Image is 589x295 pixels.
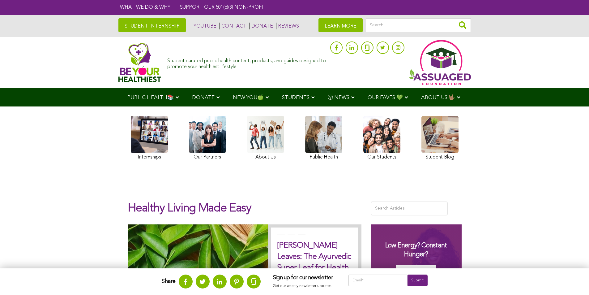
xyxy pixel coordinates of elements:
[277,240,352,285] h2: [PERSON_NAME] Leaves: The Ayurvedic Super Leaf for Health, Hair, and Skin
[318,18,363,32] a: LEARN MORE
[276,23,299,29] a: REVIEWS
[282,95,309,100] span: STUDENTS
[251,278,256,285] img: glassdoor.svg
[167,55,327,70] div: Student-curated public health content, products, and guides designed to promote your healthiest l...
[273,283,336,289] p: Get our weekly newsletter updates.
[128,202,361,221] h1: Healthy Living Made Easy
[348,275,408,286] input: Email*
[127,95,174,100] span: PUBLIC HEALTH📚
[396,265,436,277] img: Get Your Guide
[421,95,455,100] span: ABOUT US 🤟🏽
[118,18,186,32] a: STUDENT INTERNSHIP
[162,279,176,284] strong: Share
[288,235,294,241] button: 2 of 3
[409,40,471,85] img: Assuaged App
[277,235,284,241] button: 1 of 3
[328,95,349,100] span: Ⓥ NEWS
[250,23,273,29] a: DONATE
[118,43,161,82] img: Assuaged
[368,95,403,100] span: OUR FAVES 💚
[273,275,336,281] h3: Sign up for our newsletter
[118,88,471,106] div: Navigation Menu
[192,23,216,29] a: YOUTUBE
[558,265,589,295] iframe: Chat Widget
[408,275,427,286] input: Submit
[298,235,304,241] button: 3 of 3
[233,95,264,100] span: NEW YOU🍏
[365,45,369,51] img: glassdoor
[366,18,471,32] input: Search
[377,241,455,259] h3: Low Energy? Constant Hunger?
[371,202,448,215] input: Search Articles...
[220,23,246,29] a: CONTACT
[192,95,215,100] span: DONATE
